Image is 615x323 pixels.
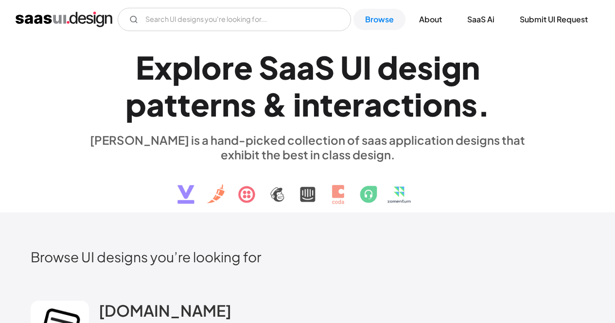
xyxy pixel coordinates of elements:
div: & [262,85,287,123]
img: text, icon, saas logo [160,162,455,212]
div: S [259,49,279,86]
div: S [315,49,334,86]
div: e [234,49,253,86]
div: i [293,85,301,123]
a: Submit UI Request [508,9,599,30]
div: n [443,85,461,123]
div: l [193,49,201,86]
div: t [177,85,191,123]
div: c [382,85,401,123]
div: . [477,85,490,123]
div: p [125,85,146,123]
div: r [210,85,222,123]
div: e [191,85,210,123]
a: Browse [353,9,405,30]
div: s [461,85,477,123]
div: [PERSON_NAME] is a hand-picked collection of saas application designs that exhibit the best in cl... [84,133,531,162]
div: r [352,85,364,123]
div: s [417,49,433,86]
div: x [154,49,172,86]
div: e [398,49,417,86]
div: i [414,85,422,123]
div: p [172,49,193,86]
div: a [146,85,164,123]
div: I [363,49,371,86]
input: Search UI designs you're looking for... [118,8,351,31]
form: Email Form [118,8,351,31]
div: e [333,85,352,123]
div: d [377,49,398,86]
div: t [401,85,414,123]
a: home [16,12,112,27]
div: a [279,49,297,86]
div: t [320,85,333,123]
h1: Explore SaaS UI design patterns & interactions. [84,49,531,123]
div: g [441,49,461,86]
div: a [297,49,315,86]
div: t [164,85,177,123]
div: n [222,85,240,123]
div: i [433,49,441,86]
div: o [422,85,443,123]
a: About [407,9,454,30]
div: r [222,49,234,86]
div: o [201,49,222,86]
h2: [DOMAIN_NAME] [99,301,231,320]
div: s [240,85,256,123]
h2: Browse UI designs you’re looking for [31,248,584,265]
a: SaaS Ai [456,9,506,30]
div: n [461,49,480,86]
div: n [301,85,320,123]
div: a [364,85,382,123]
div: E [136,49,154,86]
div: U [340,49,363,86]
